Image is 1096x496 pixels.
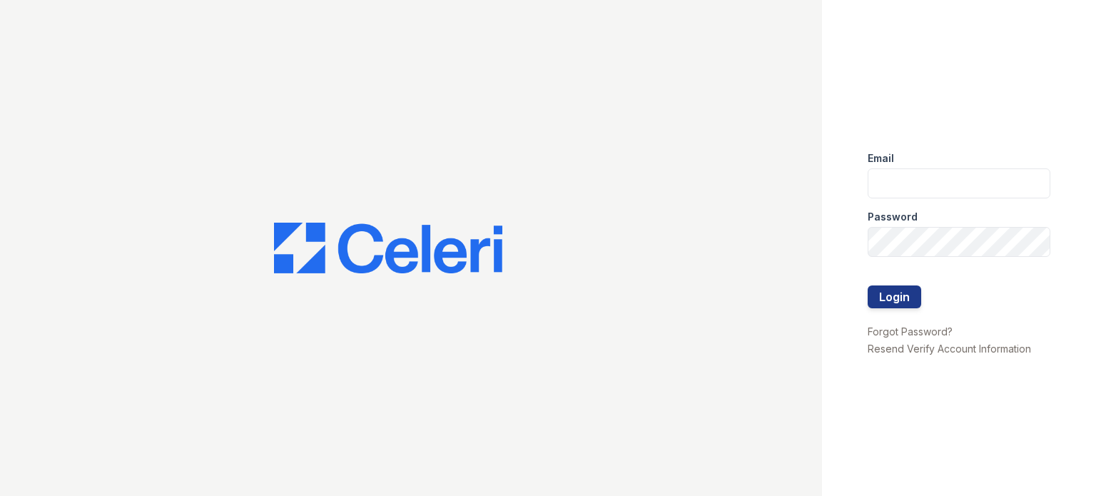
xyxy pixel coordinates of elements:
[274,223,502,274] img: CE_Logo_Blue-a8612792a0a2168367f1c8372b55b34899dd931a85d93a1a3d3e32e68fde9ad4.png
[868,210,918,224] label: Password
[868,285,921,308] button: Login
[868,325,953,338] a: Forgot Password?
[868,151,894,166] label: Email
[868,343,1031,355] a: Resend Verify Account Information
